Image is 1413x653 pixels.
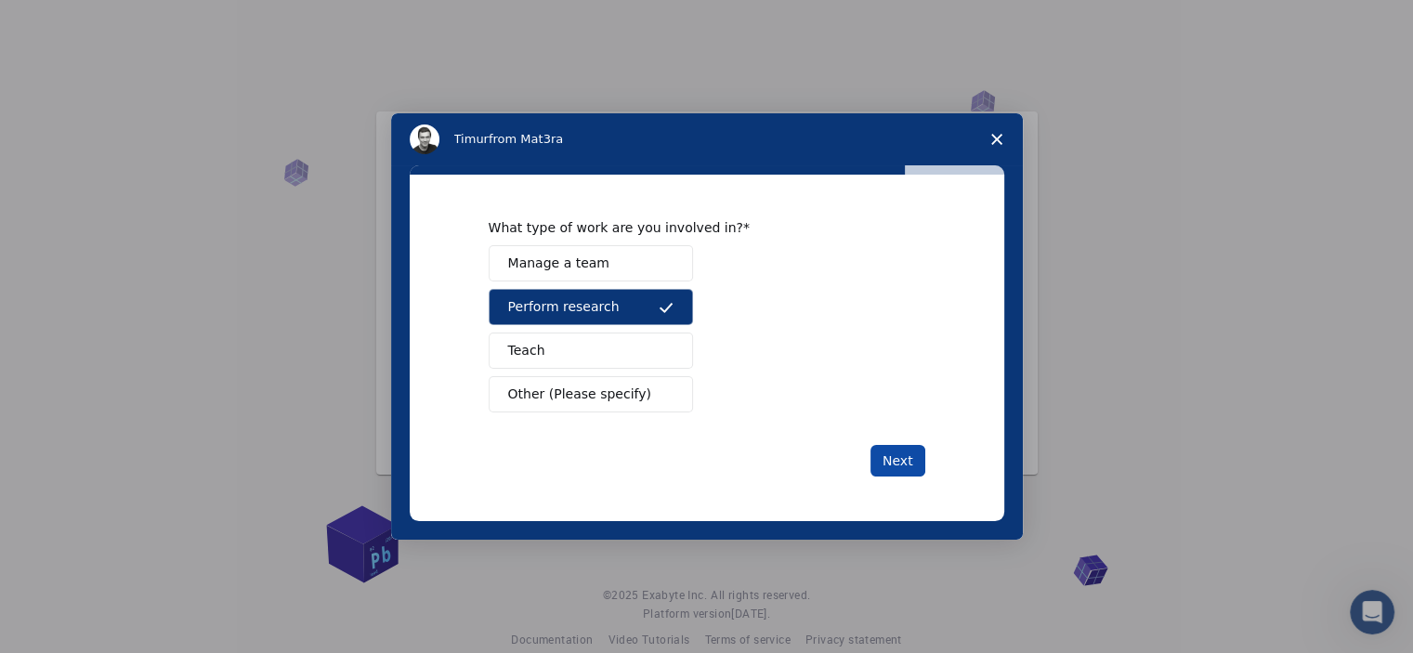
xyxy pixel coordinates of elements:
span: Teach [508,341,545,360]
span: Perform research [508,297,620,317]
span: Close survey [971,113,1023,165]
span: Other (Please specify) [508,385,651,404]
img: Profile image for Timur [410,124,439,154]
div: What type of work are you involved in? [489,219,897,236]
button: Teach [489,333,693,369]
span: from Mat3ra [489,132,563,146]
span: Manage a team [508,254,609,273]
button: Next [870,445,925,477]
button: Manage a team [489,245,693,281]
span: Support [37,13,104,30]
button: Other (Please specify) [489,376,693,412]
span: Timur [454,132,489,146]
button: Perform research [489,289,693,325]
